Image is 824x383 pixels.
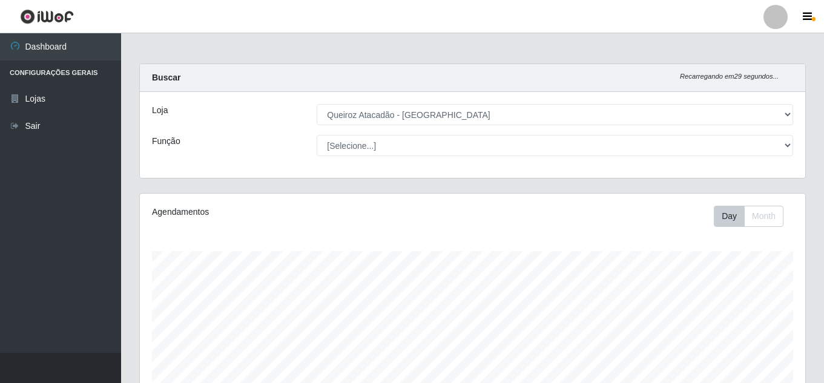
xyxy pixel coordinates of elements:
[680,73,779,80] i: Recarregando em 29 segundos...
[152,104,168,117] label: Loja
[714,206,793,227] div: Toolbar with button groups
[152,206,409,218] div: Agendamentos
[744,206,783,227] button: Month
[714,206,783,227] div: First group
[152,135,180,148] label: Função
[714,206,745,227] button: Day
[152,73,180,82] strong: Buscar
[20,9,74,24] img: CoreUI Logo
